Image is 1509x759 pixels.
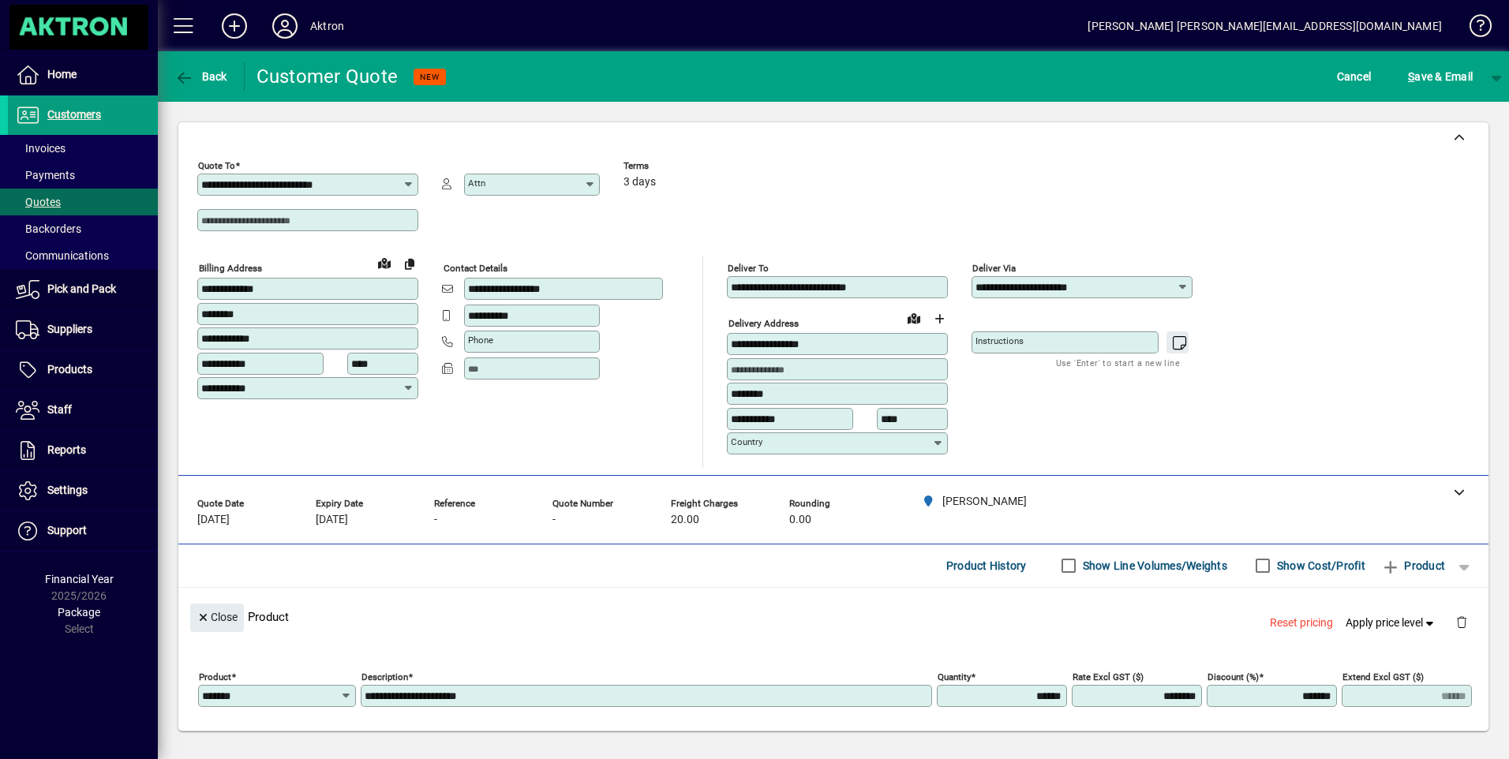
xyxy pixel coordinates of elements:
button: Add [209,12,260,40]
a: Settings [8,471,158,510]
a: Support [8,511,158,551]
span: Suppliers [47,323,92,335]
span: ave & Email [1408,64,1473,89]
mat-label: Deliver To [728,263,769,274]
a: Communications [8,242,158,269]
mat-label: Product [199,671,231,682]
a: Invoices [8,135,158,162]
span: Settings [47,484,88,496]
span: Invoices [16,142,66,155]
span: Backorders [16,222,81,235]
span: Payments [16,169,75,181]
span: Support [47,524,87,537]
span: [DATE] [197,514,230,526]
span: Close [197,604,238,630]
span: Reset pricing [1270,615,1333,631]
span: Product History [946,553,1027,578]
mat-label: Quantity [938,671,971,682]
span: Apply price level [1346,615,1437,631]
span: Cancel [1337,64,1372,89]
span: 3 days [623,176,656,189]
div: Customer Quote [256,64,399,89]
button: Back [170,62,231,91]
mat-label: Extend excl GST ($) [1342,671,1424,682]
button: Save & Email [1400,62,1481,91]
button: Apply price level [1339,608,1443,637]
app-page-header-button: Back [158,62,245,91]
button: Cancel [1333,62,1376,91]
span: Package [58,606,100,619]
a: Pick and Pack [8,270,158,309]
a: View on map [901,305,927,331]
mat-label: Instructions [975,335,1024,346]
button: Product History [940,551,1033,580]
button: Reset pricing [1264,608,1339,637]
a: Home [8,55,158,95]
button: Product [1373,551,1453,580]
label: Show Line Volumes/Weights [1080,558,1227,574]
div: Product [178,588,1488,645]
label: Show Cost/Profit [1274,558,1365,574]
span: Reports [47,443,86,456]
span: S [1408,70,1414,83]
span: - [434,514,437,526]
a: Reports [8,431,158,470]
a: Backorders [8,215,158,242]
span: [DATE] [316,514,348,526]
mat-label: Discount (%) [1208,671,1259,682]
div: [PERSON_NAME] [PERSON_NAME][EMAIL_ADDRESS][DOMAIN_NAME] [1088,13,1442,39]
span: - [552,514,556,526]
div: Aktron [310,13,344,39]
a: View on map [372,250,397,275]
button: Choose address [927,306,952,331]
a: Quotes [8,189,158,215]
a: Staff [8,391,158,430]
span: 0.00 [789,514,811,526]
span: Pick and Pack [47,282,116,295]
mat-label: Deliver via [972,263,1016,274]
mat-label: Rate excl GST ($) [1073,671,1144,682]
span: Customers [47,108,101,121]
span: Product [1381,553,1445,578]
span: Back [174,70,227,83]
mat-hint: Use 'Enter' to start a new line [1056,353,1180,372]
span: Financial Year [45,573,114,585]
mat-label: Phone [468,335,493,346]
button: Copy to Delivery address [397,251,422,276]
span: Quotes [16,196,61,208]
span: Staff [47,403,72,416]
span: 20.00 [671,514,699,526]
button: Close [190,604,244,632]
mat-label: Description [361,671,408,682]
mat-label: Quote To [198,160,235,171]
span: Home [47,68,77,80]
app-page-header-button: Delete [1443,615,1481,629]
span: NEW [420,72,440,82]
span: Products [47,363,92,376]
button: Delete [1443,604,1481,641]
button: Profile [260,12,310,40]
a: Products [8,350,158,390]
span: Communications [16,249,109,262]
app-page-header-button: Close [186,610,248,624]
mat-label: Country [731,436,762,447]
a: Payments [8,162,158,189]
span: Terms [623,161,718,171]
mat-label: Attn [468,178,485,189]
a: Knowledge Base [1458,3,1489,54]
a: Suppliers [8,310,158,350]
